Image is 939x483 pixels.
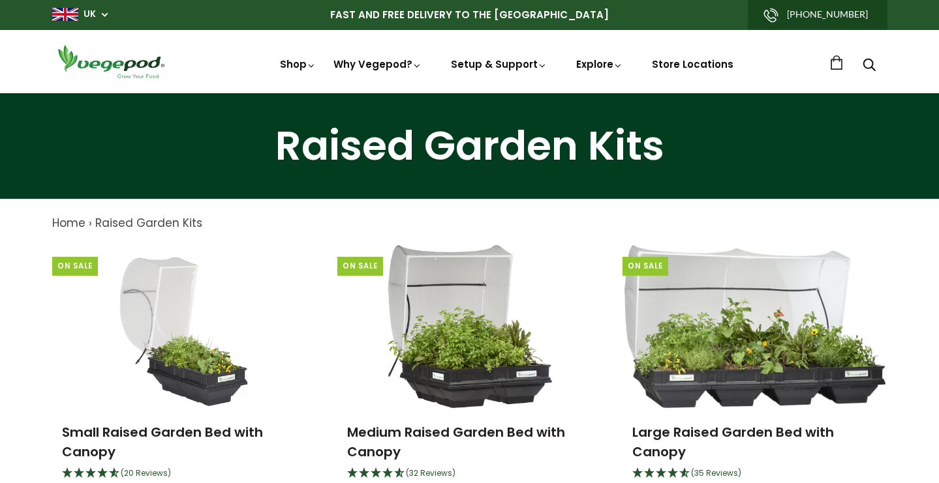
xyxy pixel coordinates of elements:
span: 4.75 Stars - 20 Reviews [121,467,171,478]
a: Why Vegepod? [333,57,422,71]
a: Small Raised Garden Bed with Canopy [62,423,263,461]
span: 4.69 Stars - 35 Reviews [691,467,741,478]
a: Search [863,59,876,73]
a: Large Raised Garden Bed with Canopy [632,423,834,461]
span: › [89,215,92,231]
img: Vegepod [52,43,170,80]
img: gb_large.png [52,8,78,21]
div: 4.66 Stars - 32 Reviews [347,465,592,482]
img: Large Raised Garden Bed with Canopy [624,245,885,408]
nav: breadcrumbs [52,215,887,232]
h1: Raised Garden Kits [16,126,923,166]
a: UK [84,8,96,21]
a: Shop [280,57,316,71]
a: Medium Raised Garden Bed with Canopy [347,423,565,461]
div: 4.69 Stars - 35 Reviews [632,465,877,482]
a: Explore [576,57,623,71]
a: Raised Garden Kits [95,215,202,231]
img: Medium Raised Garden Bed with Canopy [387,245,553,408]
span: 4.66 Stars - 32 Reviews [406,467,455,478]
img: Small Raised Garden Bed with Canopy [106,245,262,408]
a: Store Locations [652,57,733,71]
a: Setup & Support [451,57,547,71]
div: 4.75 Stars - 20 Reviews [62,465,307,482]
a: Home [52,215,85,231]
